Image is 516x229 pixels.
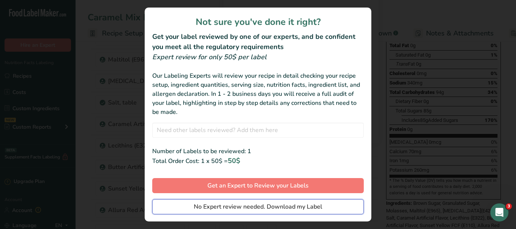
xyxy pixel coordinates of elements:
[490,203,508,221] iframe: Intercom live chat
[152,147,364,156] div: Number of Labels to be reviewed: 1
[152,199,364,214] button: No Expert review needed. Download my Label
[152,15,364,29] h1: Not sure you've done it right?
[152,178,364,193] button: Get an Expert to Review your Labels
[506,203,512,209] span: 3
[207,181,309,190] span: Get an Expert to Review your Labels
[228,156,240,165] span: 50$
[194,202,322,211] span: No Expert review needed. Download my Label
[152,32,364,52] h2: Get your label reviewed by one of our experts, and be confident you meet all the regulatory requi...
[152,156,364,166] div: Total Order Cost: 1 x 50$ =
[152,52,364,62] div: Expert review for only 50$ per label
[152,123,364,138] input: Need other labels reviewed? Add them here
[152,71,364,117] div: Our Labeling Experts will review your recipe in detail checking your recipe setup, ingredient qua...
